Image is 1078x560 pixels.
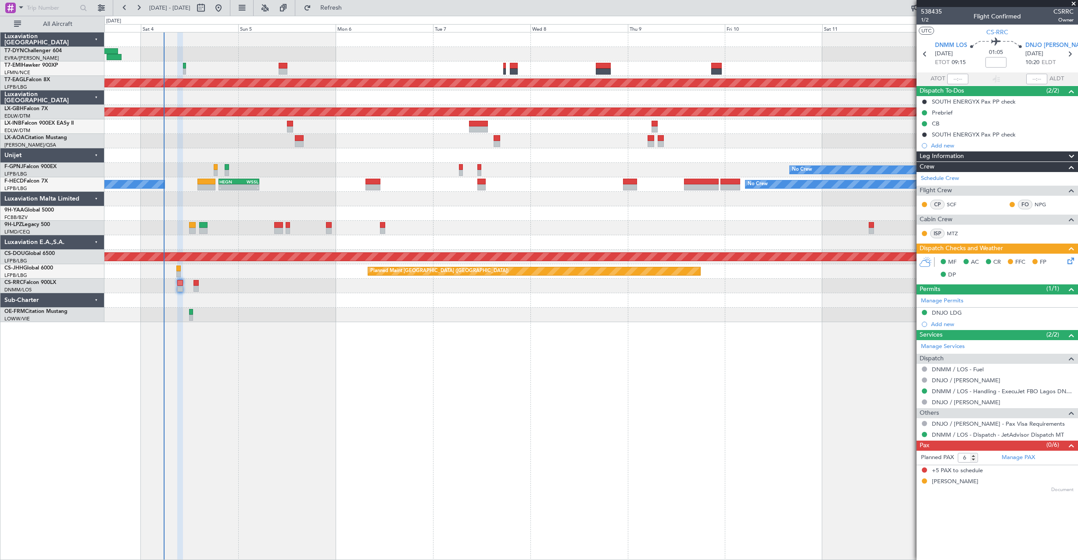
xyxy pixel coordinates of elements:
div: SOUTH ENERGYX Pax PP check [932,131,1016,138]
span: Flight Crew [920,186,952,196]
span: CS-RRC [4,280,23,285]
span: LX-GBH [4,106,24,111]
span: DP [948,271,956,280]
span: Pax [920,441,929,451]
a: CS-DOUGlobal 6500 [4,251,55,256]
span: CSRRC [1053,7,1074,16]
span: 01:05 [989,48,1003,57]
a: LFPB/LBG [4,185,27,192]
span: (2/2) [1046,330,1059,339]
div: Fri 10 [725,24,822,32]
span: 10:20 [1025,58,1039,67]
span: T7-DYN [4,48,24,54]
a: LFPB/LBG [4,84,27,90]
a: LFPB/LBG [4,171,27,177]
a: LX-INBFalcon 900EX EASy II [4,121,74,126]
span: All Aircraft [23,21,93,27]
span: 9H-LPZ [4,222,22,227]
div: Add new [931,142,1074,149]
a: NPG [1035,201,1054,208]
a: CS-RRCFalcon 900LX [4,280,56,285]
a: LFMN/NCE [4,69,30,76]
span: Leg Information [920,151,964,162]
a: Schedule Crew [921,174,959,183]
span: Permits [920,284,940,294]
a: DNMM / LOS - Fuel [932,366,984,373]
span: (2/2) [1046,86,1059,95]
a: DNMM/LOS [4,287,32,293]
span: 9H-YAA [4,208,24,213]
a: T7-EAGLFalcon 8X [4,77,50,83]
span: 538435 [921,7,942,16]
span: Document [1051,486,1074,494]
input: --:-- [947,74,968,84]
span: MF [948,258,956,267]
a: LX-AOACitation Mustang [4,135,67,140]
label: Planned PAX [921,453,954,462]
a: F-HECDFalcon 7X [4,179,48,184]
div: Add new [931,320,1074,328]
div: Tue 7 [433,24,530,32]
span: ETOT [935,58,949,67]
div: - [239,185,258,190]
span: [DATE] [1025,50,1043,58]
div: FO [1018,200,1032,209]
span: FP [1040,258,1046,267]
span: Others [920,408,939,418]
div: Planned Maint [GEOGRAPHIC_DATA] ([GEOGRAPHIC_DATA]) [370,265,509,278]
span: FFC [1015,258,1025,267]
span: ATOT [931,75,945,83]
span: CR [993,258,1001,267]
a: T7-DYNChallenger 604 [4,48,62,54]
span: 09:15 [952,58,966,67]
div: No Crew [792,163,812,176]
a: LFMD/CEQ [4,229,30,235]
span: CS-DOU [4,251,25,256]
a: SCF [947,201,967,208]
span: Dispatch To-Dos [920,86,964,96]
div: Sun 5 [238,24,336,32]
span: ELDT [1042,58,1056,67]
div: HEGN [219,179,239,184]
span: DNMM LOS [935,41,967,50]
div: ISP [930,229,945,238]
a: OE-FRMCitation Mustang [4,309,68,314]
a: T7-EMIHawker 900XP [4,63,58,68]
span: Cabin Crew [920,215,953,225]
a: CS-JHHGlobal 6000 [4,266,53,271]
a: 9H-LPZLegacy 500 [4,222,50,227]
a: F-GPNJFalcon 900EX [4,164,57,169]
div: Flight Confirmed [974,12,1021,21]
div: CB [932,120,939,127]
span: T7-EMI [4,63,21,68]
span: Services [920,330,942,340]
a: LX-GBHFalcon 7X [4,106,48,111]
div: Mon 6 [336,24,433,32]
span: [DATE] - [DATE] [149,4,190,12]
span: (1/1) [1046,284,1059,293]
div: [PERSON_NAME] [932,477,978,486]
span: Dispatch [920,354,944,364]
button: All Aircraft [10,17,95,31]
span: LX-AOA [4,135,25,140]
div: Wed 8 [530,24,628,32]
span: AC [971,258,979,267]
span: CS-RRC [986,28,1008,37]
button: UTC [919,27,934,35]
a: EVRA/[PERSON_NAME] [4,55,59,61]
div: Sat 11 [822,24,920,32]
span: Owner [1053,16,1074,24]
div: - [219,185,239,190]
a: DNJO / [PERSON_NAME] [932,377,1000,384]
span: [DATE] [935,50,953,58]
a: EDLW/DTM [4,127,30,134]
span: F-GPNJ [4,164,23,169]
a: Manage Permits [921,297,963,305]
a: DNJO / [PERSON_NAME] [932,398,1000,406]
div: Prebrief [932,109,953,116]
a: DNJO / [PERSON_NAME] - Pax Visa Requirements [932,420,1065,427]
a: [PERSON_NAME]/QSA [4,142,56,148]
a: Manage PAX [1002,453,1035,462]
span: Crew [920,162,935,172]
span: LX-INB [4,121,21,126]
